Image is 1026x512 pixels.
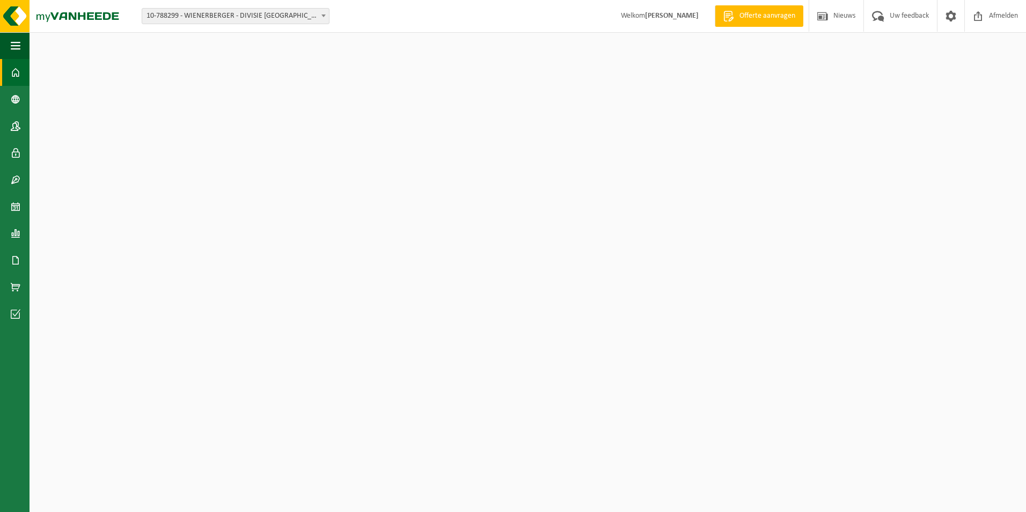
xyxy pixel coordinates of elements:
span: 10-788299 - WIENERBERGER - DIVISIE MAASEIK - MAASEIK [142,8,329,24]
span: Offerte aanvragen [737,11,798,21]
span: 10-788299 - WIENERBERGER - DIVISIE MAASEIK - MAASEIK [142,9,329,24]
a: Offerte aanvragen [715,5,803,27]
strong: [PERSON_NAME] [645,12,699,20]
iframe: chat widget [5,488,179,512]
